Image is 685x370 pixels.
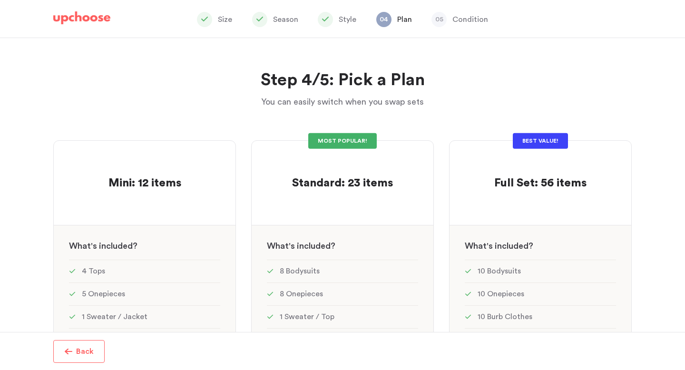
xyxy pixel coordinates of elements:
[267,328,418,351] li: 2 Pants
[53,11,110,25] img: UpChoose
[69,242,78,250] span: W
[133,242,137,250] span: ?
[452,14,488,25] p: Condition
[69,260,220,282] li: 4 Tops
[465,260,616,282] li: 10 Bodysuits
[376,12,391,27] span: 04
[465,328,616,351] li: 10 Wash Clothers
[69,282,220,305] li: 5 Onepieces
[267,282,418,305] li: 8 Onepieces
[513,133,568,149] div: BEST VALUE!
[431,12,447,27] span: 05
[54,225,235,260] div: hat's included
[108,177,181,189] span: Mini: 12 items
[218,14,232,25] p: Size
[267,242,275,250] span: W
[339,14,356,25] p: Style
[69,328,220,351] li: 2 Pants
[152,95,533,108] p: You can easily switch when you swap sets
[69,305,220,328] li: 1 Sweater / Jacket
[252,225,433,260] div: hat's included
[494,177,587,189] span: Full Set: 56 items
[53,11,110,29] a: UpChoose
[267,305,418,328] li: 1 Sweater / Top
[397,14,412,25] p: Plan
[450,225,631,260] div: hat's included
[273,14,298,25] p: Season
[292,177,393,189] span: Standard: 23 items
[76,346,94,357] p: Back
[331,242,335,250] span: ?
[465,282,616,305] li: 10 Onepieces
[465,305,616,328] li: 10 Burb Clothes
[308,133,377,149] div: MOST POPULAR!
[528,242,533,250] span: ?
[53,340,105,363] button: Back
[465,242,473,250] span: W
[267,260,418,282] li: 8 Bodysuits
[152,69,533,92] h2: Step 4/5: Pick a Plan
